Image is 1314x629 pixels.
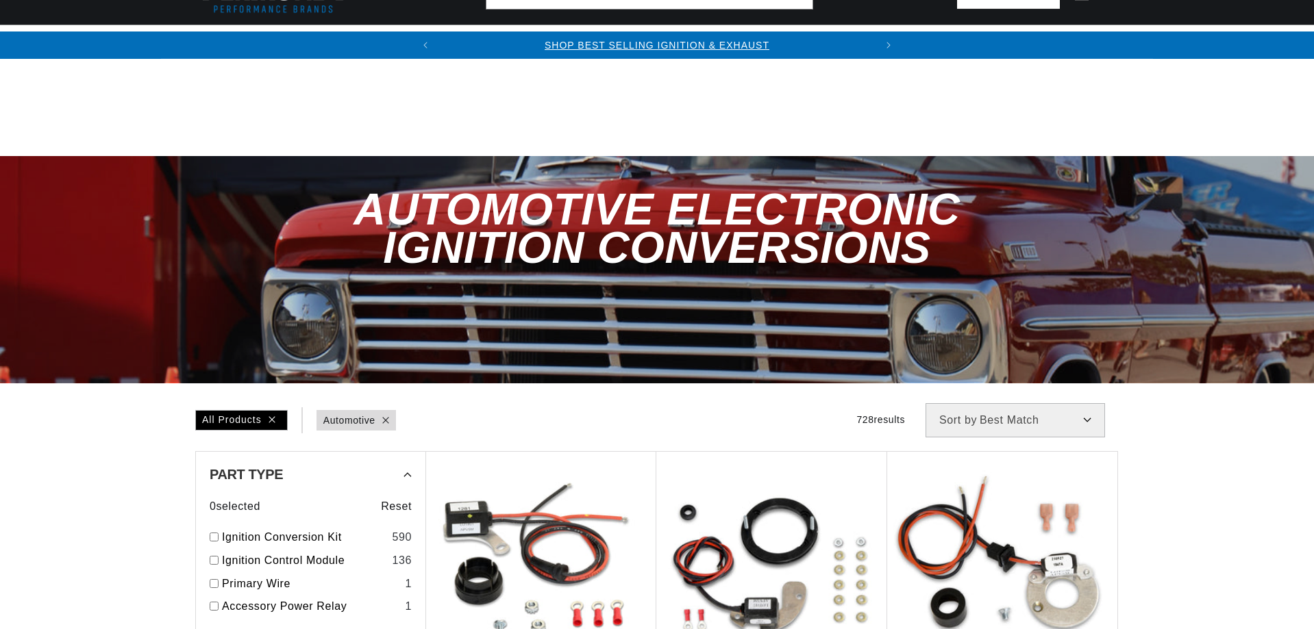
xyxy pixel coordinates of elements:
[439,38,875,53] div: Announcement
[381,498,412,515] span: Reset
[222,575,399,593] a: Primary Wire
[732,25,836,57] summary: Engine Swaps
[222,528,386,546] a: Ignition Conversion Kit
[405,575,412,593] div: 1
[405,598,412,615] div: 1
[545,40,769,51] a: SHOP BEST SELLING IGNITION & EXHAUST
[836,25,971,57] summary: Battery Products
[412,31,439,59] button: Translation missing: en.sections.announcements.previous_announcement
[161,31,1153,59] slideshow-component: Translation missing: en.sections.announcements.announcement_bar
[195,25,343,57] summary: Ignition Conversions
[856,414,905,425] span: 728 results
[392,552,412,569] div: 136
[495,25,732,57] summary: Headers, Exhausts & Components
[439,38,875,53] div: 1 of 2
[971,25,1101,57] summary: Spark Plug Wires
[354,184,960,272] span: Automotive Electronic Ignition Conversions
[195,410,288,431] div: All Products
[210,498,260,515] span: 0 selected
[939,415,977,426] span: Sort by
[926,403,1105,437] select: Sort by
[222,598,399,615] a: Accessory Power Relay
[875,31,902,59] button: Translation missing: en.sections.announcements.next_announcement
[1102,25,1197,57] summary: Motorcycle
[222,552,386,569] a: Ignition Control Module
[323,413,375,428] a: Automotive
[210,467,283,481] span: Part Type
[343,25,495,57] summary: Coils & Distributors
[392,528,412,546] div: 590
